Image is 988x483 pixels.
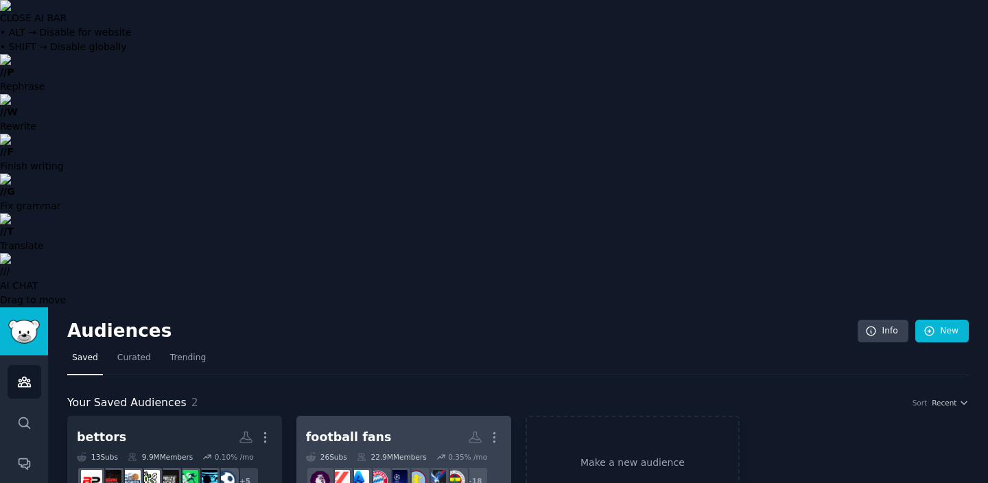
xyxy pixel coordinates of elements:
[165,347,211,375] a: Trending
[117,352,151,364] span: Curated
[72,352,98,364] span: Saved
[858,320,908,343] a: Info
[77,452,118,462] div: 13 Sub s
[67,347,103,375] a: Saved
[170,352,206,364] span: Trending
[67,394,187,412] span: Your Saved Audiences
[915,320,969,343] a: New
[448,452,487,462] div: 0.35 % /mo
[67,320,858,342] h2: Audiences
[932,398,956,408] span: Recent
[306,429,392,446] div: football fans
[191,396,198,409] span: 2
[913,398,928,408] div: Sort
[77,429,126,446] div: bettors
[932,398,969,408] button: Recent
[306,452,347,462] div: 26 Sub s
[215,452,254,462] div: 0.10 % /mo
[128,452,193,462] div: 9.9M Members
[8,320,40,344] img: GummySearch logo
[357,452,427,462] div: 22.9M Members
[113,347,156,375] a: Curated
